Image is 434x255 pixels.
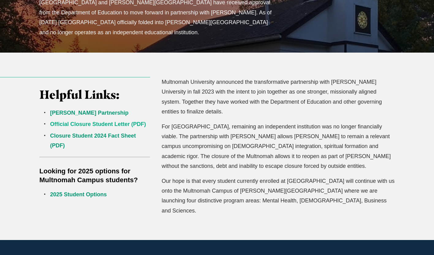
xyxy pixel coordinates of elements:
a: Closure Student 2024 Fact Sheet (PDF) [50,133,136,149]
a: 2025 Student Options [50,191,107,198]
p: Our hope is that every student currently enrolled at [GEOGRAPHIC_DATA] will continue with us onto... [162,176,395,216]
h3: Helpful Links: [40,88,150,102]
p: Multnomah University announced the transformative partnership with [PERSON_NAME] University in fa... [162,77,395,117]
a: Official Closure Student Letter (PDF) [50,121,146,127]
a: [PERSON_NAME] Partnership [50,110,129,116]
p: For [GEOGRAPHIC_DATA], remaining an independent institution was no longer financially viable. The... [162,122,395,171]
h5: Looking for 2025 options for Multnomah Campus students? [40,167,150,185]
